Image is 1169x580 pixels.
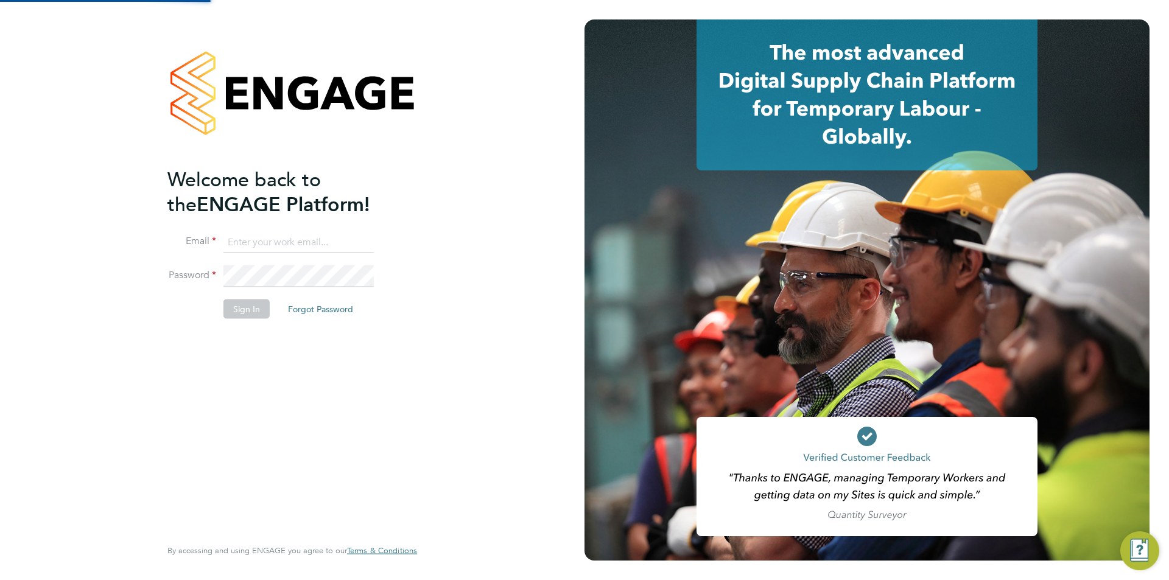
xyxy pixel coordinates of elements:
span: Welcome back to the [167,167,321,216]
a: Terms & Conditions [347,546,417,556]
label: Email [167,235,216,248]
button: Forgot Password [278,299,363,319]
input: Enter your work email... [223,231,374,253]
button: Engage Resource Center [1120,531,1159,570]
button: Sign In [223,299,270,319]
label: Password [167,269,216,282]
span: By accessing and using ENGAGE you agree to our [167,545,417,556]
h2: ENGAGE Platform! [167,167,405,217]
span: Terms & Conditions [347,545,417,556]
